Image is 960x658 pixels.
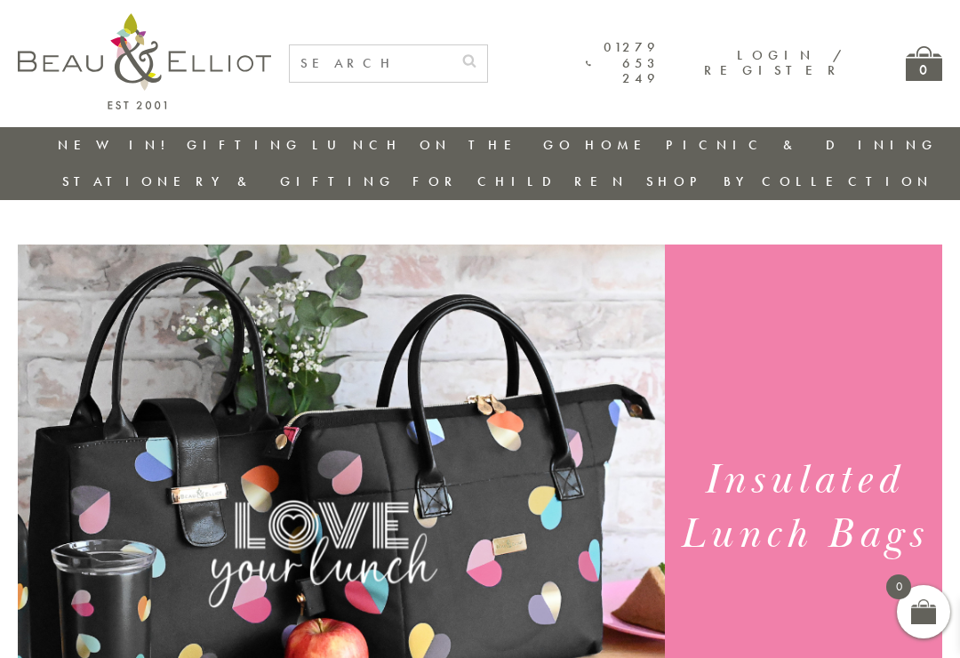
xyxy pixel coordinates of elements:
[187,136,302,154] a: Gifting
[886,574,911,599] span: 0
[290,45,452,82] input: SEARCH
[412,173,628,190] a: For Children
[18,13,271,109] img: logo
[585,136,656,154] a: Home
[586,40,660,86] a: 01279 653 249
[58,136,177,154] a: New in!
[62,173,396,190] a: Stationery & Gifting
[666,136,938,154] a: Picnic & Dining
[646,173,933,190] a: Shop by collection
[704,46,844,79] a: Login / Register
[679,453,929,562] h1: Insulated Lunch Bags
[312,136,575,154] a: Lunch On The Go
[906,46,942,81] a: 0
